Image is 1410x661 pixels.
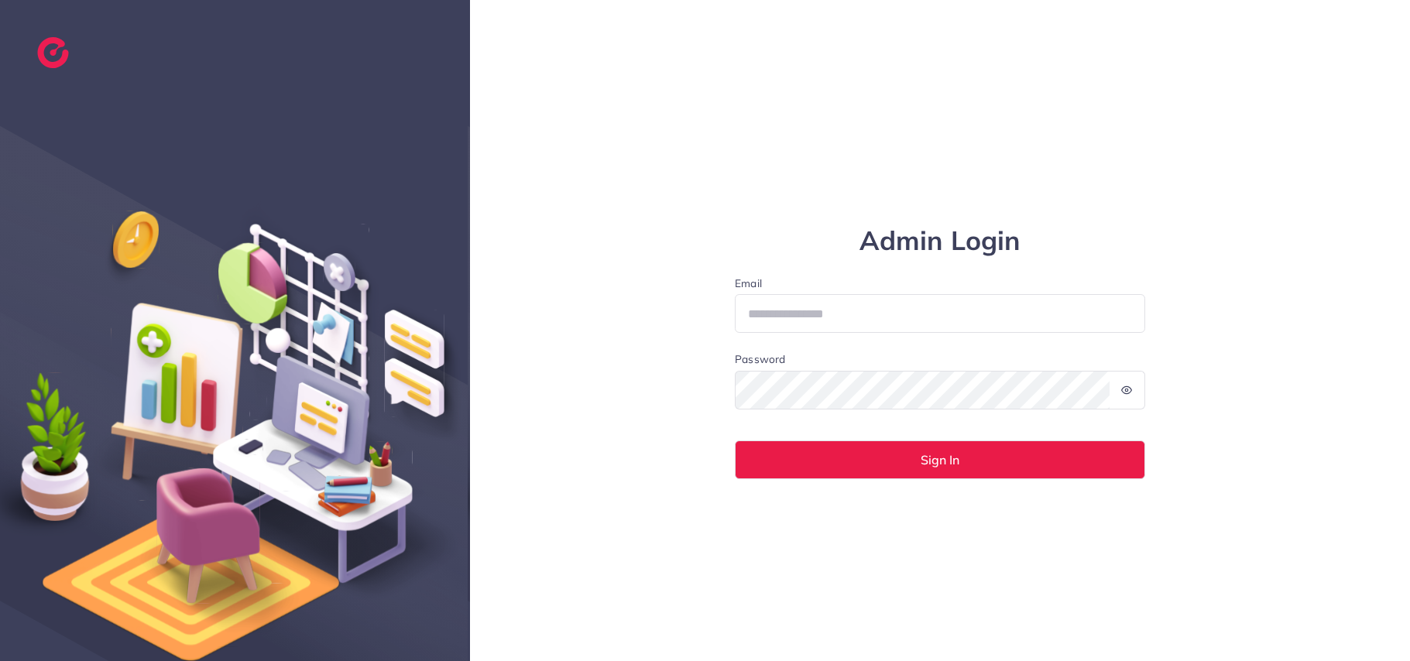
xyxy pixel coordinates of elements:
[735,276,1145,291] label: Email
[735,225,1145,257] h1: Admin Login
[735,351,785,367] label: Password
[37,37,69,68] img: logo
[735,440,1145,479] button: Sign In
[921,454,959,466] span: Sign In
